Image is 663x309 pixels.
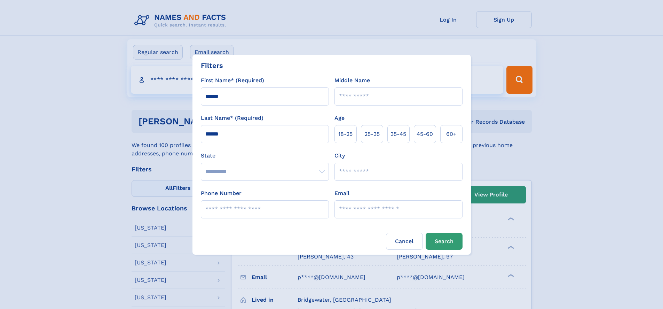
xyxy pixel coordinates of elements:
[334,152,345,160] label: City
[334,189,349,198] label: Email
[334,76,370,85] label: Middle Name
[201,114,263,122] label: Last Name* (Required)
[201,76,264,85] label: First Name* (Required)
[390,130,406,138] span: 35‑45
[426,233,463,250] button: Search
[201,152,329,160] label: State
[417,130,433,138] span: 45‑60
[334,114,345,122] label: Age
[338,130,353,138] span: 18‑25
[201,60,223,71] div: Filters
[386,233,423,250] label: Cancel
[446,130,457,138] span: 60+
[201,189,242,198] label: Phone Number
[364,130,380,138] span: 25‑35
